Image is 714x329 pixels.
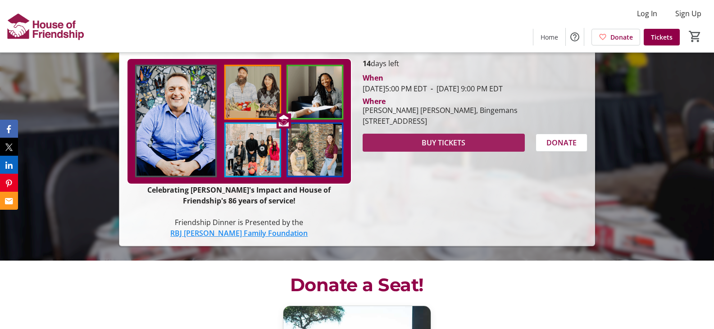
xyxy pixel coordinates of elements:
a: Tickets [644,29,680,45]
button: Sign Up [668,6,709,21]
span: BUY TICKETS [422,137,465,148]
p: Friendship Dinner is Presented by the [127,217,351,228]
div: [STREET_ADDRESS] [363,116,518,126]
div: When [363,72,383,83]
span: Donate [610,32,633,42]
div: [PERSON_NAME] [PERSON_NAME], Bingemans [363,105,518,116]
img: House of Friendship's Logo [5,4,86,49]
button: Cart [687,28,703,45]
strong: Celebrating [PERSON_NAME]'s Impact and House of Friendship's 86 years of service! [147,185,331,206]
a: Donate [591,29,640,45]
span: Home [541,32,558,42]
span: [DATE] 9:00 PM EDT [427,84,503,94]
p: Donate a Seat! [124,271,590,298]
button: Help [566,28,584,46]
a: RBJ [PERSON_NAME] Family Foundation [170,228,308,238]
span: Sign Up [675,8,701,19]
span: [DATE] 5:00 PM EDT [363,84,427,94]
span: - [427,84,437,94]
span: Log In [637,8,657,19]
p: days left [363,58,587,69]
div: Where [363,98,386,105]
button: DONATE [536,134,587,152]
img: Campaign CTA Media Photo [127,58,351,185]
span: Tickets [651,32,673,42]
button: Log In [630,6,664,21]
span: DONATE [546,137,577,148]
button: BUY TICKETS [363,134,525,152]
a: Home [533,29,565,45]
span: 14 [363,59,371,68]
